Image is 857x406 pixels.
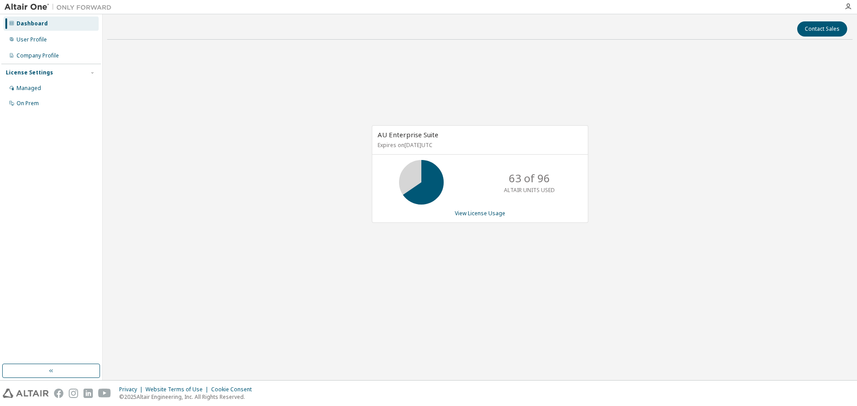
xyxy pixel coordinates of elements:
span: AU Enterprise Suite [378,130,438,139]
div: License Settings [6,69,53,76]
div: Privacy [119,386,146,393]
div: Company Profile [17,52,59,59]
div: Dashboard [17,20,48,27]
div: User Profile [17,36,47,43]
img: facebook.svg [54,389,63,398]
p: Expires on [DATE] UTC [378,141,580,149]
p: © 2025 Altair Engineering, Inc. All Rights Reserved. [119,393,257,401]
img: altair_logo.svg [3,389,49,398]
img: linkedin.svg [83,389,93,398]
img: youtube.svg [98,389,111,398]
div: Website Terms of Use [146,386,211,393]
img: instagram.svg [69,389,78,398]
div: On Prem [17,100,39,107]
img: Altair One [4,3,116,12]
div: Cookie Consent [211,386,257,393]
div: Managed [17,85,41,92]
p: ALTAIR UNITS USED [504,186,555,194]
button: Contact Sales [797,21,847,37]
a: View License Usage [455,209,505,217]
p: 63 of 96 [509,171,550,186]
